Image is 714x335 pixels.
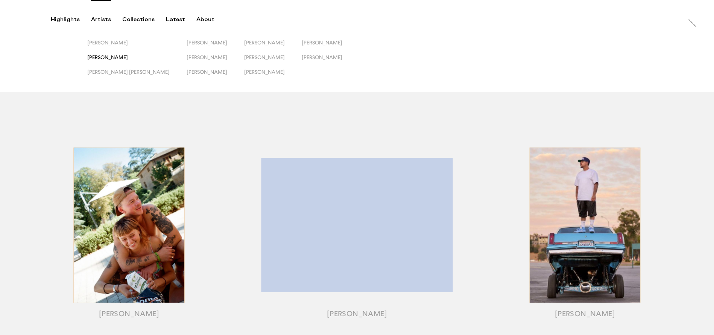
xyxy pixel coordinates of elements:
[244,40,302,54] button: [PERSON_NAME]
[87,69,187,84] button: [PERSON_NAME] [PERSON_NAME]
[244,69,285,75] span: [PERSON_NAME]
[87,40,187,54] button: [PERSON_NAME]
[302,40,359,54] button: [PERSON_NAME]
[87,40,128,46] span: [PERSON_NAME]
[244,40,285,46] span: [PERSON_NAME]
[87,54,128,60] span: [PERSON_NAME]
[187,54,227,60] span: [PERSON_NAME]
[166,16,185,23] div: Latest
[244,69,302,84] button: [PERSON_NAME]
[122,16,155,23] div: Collections
[244,54,302,69] button: [PERSON_NAME]
[122,16,166,23] button: Collections
[187,40,244,54] button: [PERSON_NAME]
[187,69,244,84] button: [PERSON_NAME]
[196,16,226,23] button: About
[51,16,91,23] button: Highlights
[87,69,170,75] span: [PERSON_NAME] [PERSON_NAME]
[302,54,342,60] span: [PERSON_NAME]
[187,69,227,75] span: [PERSON_NAME]
[187,40,227,46] span: [PERSON_NAME]
[302,40,342,46] span: [PERSON_NAME]
[244,54,285,60] span: [PERSON_NAME]
[187,54,244,69] button: [PERSON_NAME]
[87,54,187,69] button: [PERSON_NAME]
[302,54,359,69] button: [PERSON_NAME]
[196,16,214,23] div: About
[51,16,80,23] div: Highlights
[91,16,111,23] div: Artists
[91,16,122,23] button: Artists
[166,16,196,23] button: Latest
